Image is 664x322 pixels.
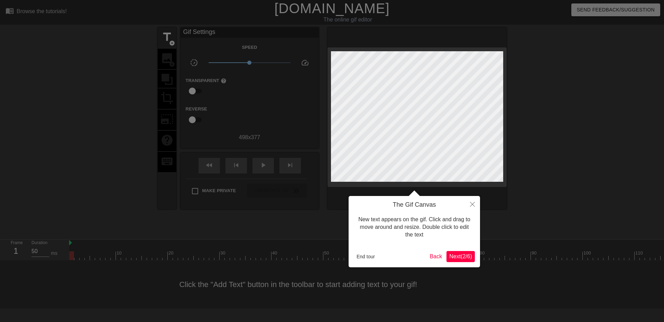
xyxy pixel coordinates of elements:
[427,251,445,262] button: Back
[449,253,472,259] span: Next ( 2 / 6 )
[354,201,475,209] h4: The Gif Canvas
[354,209,475,246] div: New text appears on the gif. Click and drag to move around and resize. Double click to edit the text
[446,251,475,262] button: Next
[354,251,378,262] button: End tour
[465,196,480,212] button: Close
